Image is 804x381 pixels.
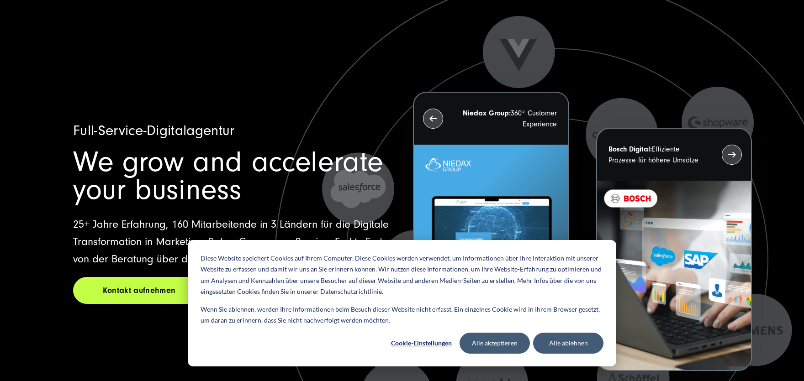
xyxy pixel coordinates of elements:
[460,333,530,354] button: Alle akzeptieren
[413,92,569,335] button: Niedax Group:360° Customer Experience Letztes Projekt von Niedax. Ein Laptop auf dem die Niedax W...
[597,181,751,370] img: BOSCH - Kundeprojekt - Digital Transformation Agentur SUNZINET
[414,145,568,334] img: Letztes Projekt von Niedax. Ein Laptop auf dem die Niedax Website geöffnet ist, auf blauem Hinter...
[460,108,556,130] p: 360° Customer Experience
[201,253,603,297] p: Diese Website speichert Cookies auf Ihrem Computer. Diese Cookies werden verwendet, um Informatio...
[596,128,752,371] button: Bosch Digital:Effiziente Prozesse für höhere Umsätze BOSCH - Kundeprojekt - Digital Transformatio...
[73,277,206,304] a: Kontakt aufnehmen
[533,333,603,354] button: Alle ablehnen
[386,333,456,354] button: Cookie-Einstellungen
[73,122,235,139] span: Full-Service-Digitalagentur
[608,145,652,153] strong: Bosch Digital:
[201,304,603,326] p: Wenn Sie ablehnen, werden Ihre Informationen beim Besuch dieser Website nicht erfasst. Ein einzel...
[73,216,391,268] p: 25+ Jahre Erfahrung, 160 Mitarbeitende in 3 Ländern für die Digitale Transformation in Marketing,...
[608,144,705,166] p: Effiziente Prozesse für höhere Umsätze
[463,109,511,117] strong: Niedax Group:
[188,240,616,366] div: Cookie banner
[73,146,383,206] span: We grow and accelerate your business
